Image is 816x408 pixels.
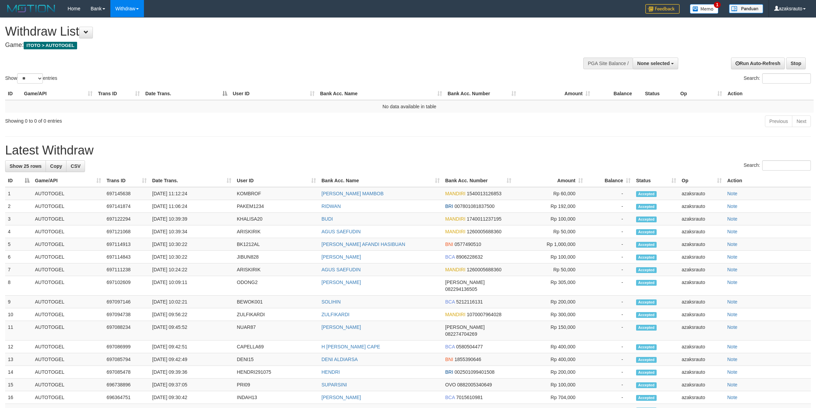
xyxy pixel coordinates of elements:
[149,276,234,296] td: [DATE] 10:09:11
[24,42,77,49] span: ITOTO > AUTOTOGEL
[32,200,104,213] td: AUTOTOGEL
[727,299,738,305] a: Note
[727,216,738,222] a: Note
[744,160,811,171] label: Search:
[445,299,455,305] span: BCA
[514,251,586,263] td: Rp 100,000
[636,395,657,401] span: Accepted
[586,296,633,308] td: -
[317,87,445,100] th: Bank Acc. Name: activate to sort column ascending
[321,324,361,330] a: [PERSON_NAME]
[727,382,738,387] a: Note
[5,238,32,251] td: 5
[514,225,586,238] td: Rp 50,000
[786,58,806,69] a: Stop
[5,174,32,187] th: ID: activate to sort column descending
[714,2,721,8] span: 1
[514,174,586,187] th: Amount: activate to sort column ascending
[636,204,657,210] span: Accepted
[744,73,811,84] label: Search:
[727,395,738,400] a: Note
[731,58,785,69] a: Run Auto-Refresh
[104,391,149,404] td: 696364751
[456,395,483,400] span: Copy 7015610981 to clipboard
[445,216,465,222] span: MANDIRI
[514,341,586,353] td: Rp 400,000
[633,58,678,69] button: None selected
[32,366,104,379] td: AUTOTOGEL
[32,321,104,341] td: AUTOTOGEL
[104,200,149,213] td: 697141874
[321,203,341,209] a: RIDWAN
[586,263,633,276] td: -
[5,321,32,341] td: 11
[234,379,319,391] td: PRI09
[234,353,319,366] td: DENI15
[234,200,319,213] td: PAKEM1234
[636,299,657,305] span: Accepted
[32,238,104,251] td: AUTOTOGEL
[32,174,104,187] th: Game/API: activate to sort column ascending
[586,213,633,225] td: -
[724,174,811,187] th: Action
[321,242,405,247] a: [PERSON_NAME] AFANDI HASIBUAN
[104,379,149,391] td: 696738896
[445,357,453,362] span: BNI
[454,357,481,362] span: Copy 1855390646 to clipboard
[690,4,719,14] img: Button%20Memo.svg
[234,366,319,379] td: HENDRI291075
[321,369,340,375] a: HENDRI
[234,174,319,187] th: User ID: activate to sort column ascending
[321,357,358,362] a: DENI ALDIARSA
[792,115,811,127] a: Next
[633,174,679,187] th: Status: activate to sort column ascending
[149,379,234,391] td: [DATE] 09:37:05
[10,163,41,169] span: Show 25 rows
[445,382,456,387] span: OVO
[679,308,724,321] td: azaksrauto
[149,225,234,238] td: [DATE] 10:39:34
[5,263,32,276] td: 7
[727,191,738,196] a: Note
[454,242,481,247] span: Copy 0577490510 to clipboard
[586,391,633,404] td: -
[445,242,453,247] span: BNI
[149,366,234,379] td: [DATE] 09:39:36
[679,379,724,391] td: azaksrauto
[104,296,149,308] td: 697097146
[642,87,678,100] th: Status
[32,276,104,296] td: AUTOTOGEL
[17,73,43,84] select: Showentries
[149,296,234,308] td: [DATE] 10:02:21
[234,251,319,263] td: JIBUN828
[5,366,32,379] td: 14
[5,296,32,308] td: 9
[679,200,724,213] td: azaksrauto
[636,217,657,222] span: Accepted
[445,267,465,272] span: MANDIRI
[456,344,483,349] span: Copy 0580504477 to clipboard
[32,213,104,225] td: AUTOTOGEL
[679,251,724,263] td: azaksrauto
[321,280,361,285] a: [PERSON_NAME]
[679,263,724,276] td: azaksrauto
[104,213,149,225] td: 697122294
[32,341,104,353] td: AUTOTOGEL
[727,267,738,272] a: Note
[32,353,104,366] td: AUTOTOGEL
[445,286,477,292] span: Copy 082294136505 to clipboard
[729,4,763,13] img: panduan.png
[321,299,341,305] a: SOLIHIN
[679,296,724,308] td: azaksrauto
[5,25,537,38] h1: Withdraw List
[5,353,32,366] td: 13
[104,308,149,321] td: 697094738
[321,382,347,387] a: SUPARSINI
[5,200,32,213] td: 2
[32,225,104,238] td: AUTOTOGEL
[583,58,633,69] div: PGA Site Balance /
[143,87,230,100] th: Date Trans.: activate to sort column descending
[104,341,149,353] td: 697086999
[636,344,657,350] span: Accepted
[445,254,455,260] span: BCA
